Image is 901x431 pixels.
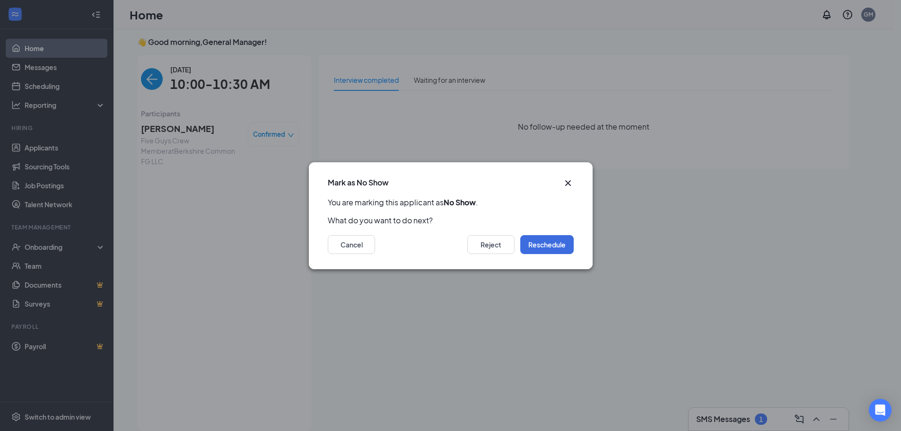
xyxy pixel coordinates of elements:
[869,399,892,422] div: Open Intercom Messenger
[562,177,574,189] svg: Cross
[467,235,515,254] button: Reject
[328,215,574,226] p: What do you want to do next?
[328,197,574,208] p: You are marking this applicant as .
[328,235,375,254] button: Cancel
[444,197,476,207] b: No Show
[328,177,389,188] h3: Mark as No Show
[562,177,574,189] button: Close
[520,235,574,254] button: Reschedule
